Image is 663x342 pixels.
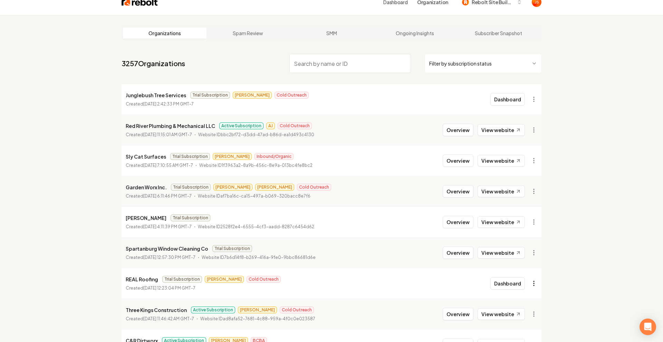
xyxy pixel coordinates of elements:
span: Active Subscription [191,306,235,313]
span: Cold Outreach [280,306,314,313]
time: [DATE] 7:10:55 AM GMT-7 [143,163,193,168]
span: Trial Subscription [190,92,230,99]
p: Website ID bbc2bf72-d3dd-47ad-b86d-ea1d493c4130 [198,131,314,138]
span: [PERSON_NAME] [238,306,277,313]
span: Trial Subscription [170,153,210,160]
time: [DATE] 11:46:42 AM GMT-7 [143,316,194,321]
p: Website ID 7b6d14f8-b269-416a-9fe0-9bbc86681d6e [202,254,316,261]
time: [DATE] 11:15:01 AM GMT-7 [143,132,192,137]
span: AJ [266,122,275,129]
span: Cold Outreach [247,276,281,283]
a: View website [478,124,525,136]
a: SMM [290,28,373,39]
time: [DATE] 4:11:39 PM GMT-7 [143,224,192,229]
span: Trial Subscription [171,184,211,191]
time: [DATE] 6:11:46 PM GMT-7 [143,193,192,199]
p: Created [126,101,194,108]
a: View website [478,155,525,167]
a: View website [478,185,525,197]
a: View website [478,247,525,259]
p: Sly Cat Surfaces [126,152,166,161]
p: [PERSON_NAME] [126,214,166,222]
span: [PERSON_NAME] [205,276,244,283]
p: Spartanburg Window Cleaning Co [126,244,208,253]
span: [PERSON_NAME] [213,153,252,160]
p: Created [126,254,195,261]
p: Garden Worx Inc. [126,183,167,191]
p: REAL Roofing [126,275,158,283]
p: Website ID ad8afa52-7681-4c88-959a-4f0c0e023587 [200,315,315,322]
span: Trial Subscription [212,245,252,252]
a: 3257Organizations [122,59,185,68]
span: Trial Subscription [162,276,202,283]
p: Three Kings Construction [126,306,187,314]
p: Website ID 1f3963a2-8a9b-456c-8e9a-013bc4fe8bc2 [199,162,313,169]
button: Overview [443,124,473,136]
a: View website [478,308,525,320]
p: Created [126,285,195,292]
p: Website ID af7ba16c-ca15-497a-b069-320bacc8e7f6 [198,193,310,200]
time: [DATE] 2:42:33 PM GMT-7 [143,101,194,107]
span: Cold Outreach [297,184,331,191]
a: Organizations [123,28,206,39]
p: Website ID 2528f2e4-6555-4cf3-aadd-8287c6454d62 [198,223,314,230]
span: Inbound/Organic [254,153,294,160]
time: [DATE] 12:57:30 PM GMT-7 [143,255,195,260]
span: [PERSON_NAME] [255,184,294,191]
span: Trial Subscription [171,214,210,221]
p: Created [126,315,194,322]
button: Overview [443,216,473,228]
button: Overview [443,247,473,259]
p: Red River Plumbing & Mechanical LLC [126,122,215,130]
a: View website [478,216,525,228]
p: Created [126,223,192,230]
button: Overview [443,185,473,198]
a: Ongoing Insights [373,28,457,39]
button: Dashboard [490,277,525,290]
span: [PERSON_NAME] [233,92,272,99]
button: Overview [443,154,473,167]
button: Dashboard [490,93,525,105]
p: Created [126,193,192,200]
p: Junglebush Tree Services [126,91,186,99]
span: [PERSON_NAME] [213,184,252,191]
a: Subscriber Snapshot [457,28,540,39]
p: Created [126,162,193,169]
span: Cold Outreach [275,92,309,99]
span: Active Subscription [219,122,263,129]
input: Search by name or ID [289,54,411,73]
span: Cold Outreach [278,122,312,129]
div: Open Intercom Messenger [640,319,656,335]
a: Spam Review [206,28,290,39]
time: [DATE] 12:23:04 PM GMT-7 [143,285,195,291]
p: Created [126,131,192,138]
button: Overview [443,308,473,320]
